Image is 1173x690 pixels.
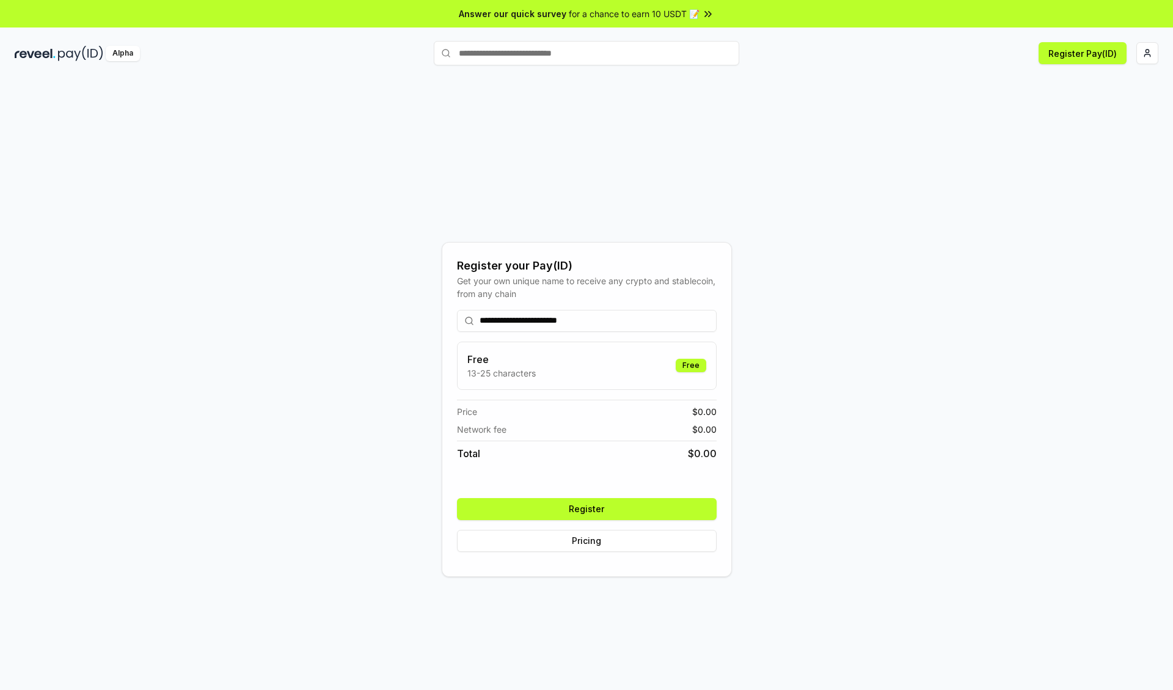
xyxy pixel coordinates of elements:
[457,405,477,418] span: Price
[676,359,706,372] div: Free
[106,46,140,61] div: Alpha
[459,7,566,20] span: Answer our quick survey
[58,46,103,61] img: pay_id
[467,352,536,367] h3: Free
[457,274,717,300] div: Get your own unique name to receive any crypto and stablecoin, from any chain
[467,367,536,380] p: 13-25 characters
[457,423,506,436] span: Network fee
[457,498,717,520] button: Register
[1039,42,1127,64] button: Register Pay(ID)
[692,405,717,418] span: $ 0.00
[457,530,717,552] button: Pricing
[457,257,717,274] div: Register your Pay(ID)
[457,446,480,461] span: Total
[692,423,717,436] span: $ 0.00
[688,446,717,461] span: $ 0.00
[15,46,56,61] img: reveel_dark
[569,7,700,20] span: for a chance to earn 10 USDT 📝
